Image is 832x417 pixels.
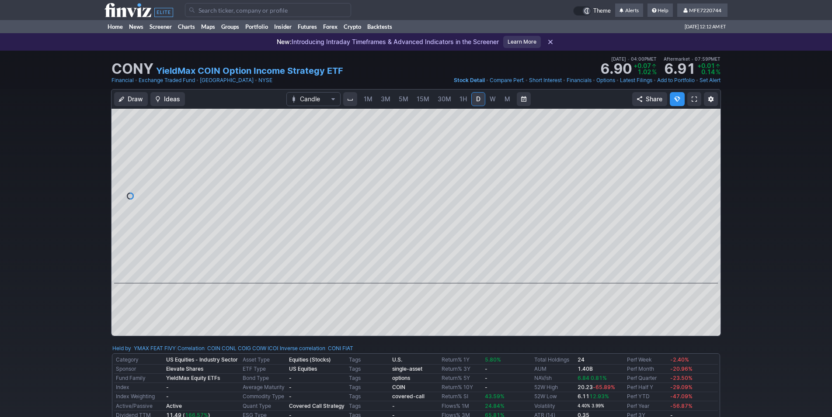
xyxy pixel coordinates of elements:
span: Latest Filings [620,77,652,83]
a: Latest Filings [620,76,652,85]
span: 15M [417,95,429,103]
span: Compare Perf. [490,77,524,83]
span: 30M [438,95,451,103]
a: FIAT [342,344,353,353]
p: Introducing Intraday Timeframes & Advanced Indicators in the Screener [277,38,499,46]
td: Perf Week [625,355,668,365]
td: Tags [347,392,390,401]
span: -56.87% [670,403,693,409]
span: M [505,95,510,103]
span: • [525,76,528,85]
a: News [126,20,146,33]
a: COIN [392,384,405,390]
b: 1.40B [578,365,593,372]
span: 0.81% [591,375,607,381]
td: Total Holdings [533,355,576,365]
a: Charts [175,20,198,33]
span: +0.07 [634,62,651,69]
span: D [476,95,480,103]
td: Category [114,355,164,365]
span: -20.96% [670,365,693,372]
span: 1H [460,95,467,103]
strong: 6.91 [664,62,696,76]
strong: 6.90 [600,62,632,76]
a: Insider [271,20,295,33]
a: Forex [320,20,341,33]
a: Financial [111,76,134,85]
a: Backtests [364,20,395,33]
div: | : [176,344,278,353]
a: Financials [567,76,592,85]
b: Elevate Shares [166,365,203,372]
td: Tags [347,401,390,411]
span: New: [277,38,292,45]
b: Equities (Stocks) [289,356,331,363]
a: Portfolio [242,20,271,33]
a: D [471,92,485,106]
b: U.S. [392,356,402,363]
a: options [392,375,410,381]
span: Draw [128,95,143,103]
td: Tags [347,365,390,374]
a: Groups [218,20,242,33]
td: Return% SI [440,392,483,401]
a: 1M [360,92,376,106]
span: [DATE] 12:12 AM ET [685,20,726,33]
td: 52W Low [533,392,576,401]
span: • [592,76,595,85]
td: Quant Type [241,401,287,411]
a: YMAX [134,344,149,353]
span: 24.84% [485,403,505,409]
a: Correlation [178,345,205,352]
b: YieldMax Equity ETFs [166,375,220,381]
b: - [392,403,395,409]
a: NYSE [258,76,272,85]
td: Return% 10Y [440,383,483,392]
a: Held by [112,345,131,352]
a: Maps [198,20,218,33]
a: CONI [328,344,341,353]
a: 5M [395,92,412,106]
span: % [716,68,721,76]
b: - [289,384,292,390]
span: -65.89% [593,384,615,390]
td: Bond Type [241,374,287,383]
a: ICOI [268,344,278,353]
span: [DATE] 04:00PM ET [611,55,657,63]
span: % [652,68,657,76]
a: Options [596,76,615,85]
a: Crypto [341,20,364,33]
b: - [485,375,487,381]
td: Perf YTD [625,392,668,401]
button: Share [632,92,667,106]
a: Exchange Traded Fund [139,76,195,85]
a: COIW [252,344,266,353]
a: covered-call [392,393,425,400]
a: YieldMax COIN Option Income Strategy ETF [156,65,343,77]
a: 30M [434,92,455,106]
span: -23.50% [670,375,693,381]
span: 5M [399,95,408,103]
a: Add to Portfolio [657,76,695,85]
td: Perf Month [625,365,668,374]
a: [GEOGRAPHIC_DATA] [200,76,254,85]
button: Explore new features [670,92,685,106]
span: 12.93% [589,393,609,400]
span: Stock Detail [454,77,485,83]
span: 1.02 [637,68,651,76]
span: 0.14 [701,68,715,76]
b: Covered Call Strategy [289,403,345,409]
td: Perf Half Y [625,383,668,392]
a: Alerts [615,3,643,17]
a: Compare Perf. [490,76,524,85]
span: Theme [593,6,611,16]
td: Tags [347,383,390,392]
span: Aftermarket 07:59PM ET [664,55,721,63]
input: Search [185,3,351,17]
td: Commodity Type [241,392,287,401]
a: CONL [222,344,237,353]
td: Sponsor [114,365,164,374]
